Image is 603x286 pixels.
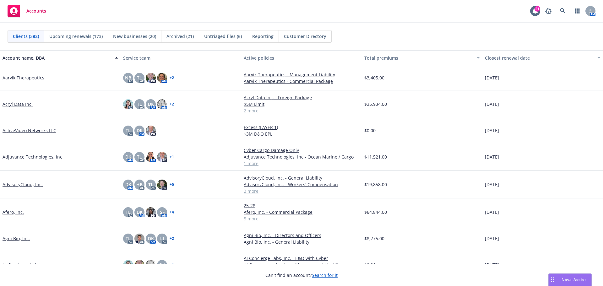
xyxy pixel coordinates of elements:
span: Can't find an account? [265,272,338,278]
a: Report a Bug [542,5,555,17]
a: ActiveVideo Networks LLC [3,127,56,134]
a: AI Concierge Labs, Inc. - Management Liability [244,262,359,268]
a: AI Concierge Labs, Inc. - E&O with Cyber [244,255,359,262]
button: Closest renewal date [482,50,603,65]
a: $5M Limit [244,101,359,107]
button: Active policies [241,50,362,65]
a: 5 more [244,215,359,222]
img: photo [123,260,133,270]
a: Afero, Inc. [3,209,24,215]
a: 1 more [244,160,359,167]
a: Adjuvance Technologies, Inc - Ocean Marine / Cargo [244,154,359,160]
img: photo [146,152,156,162]
span: [DATE] [485,127,499,134]
span: $3,405.00 [364,74,384,81]
span: Upcoming renewals (173) [49,33,103,40]
a: + 2 [170,102,174,106]
a: 2 more [244,188,359,194]
button: Total premiums [362,50,482,65]
span: NB [125,74,131,81]
div: 21 [535,6,540,12]
a: + 1 [170,155,174,159]
img: photo [134,260,144,270]
a: Agni Bio, Inc. - Directors and Officers [244,232,359,239]
a: AdvisoryCloud, Inc. [3,181,43,188]
button: Service team [121,50,241,65]
span: [DATE] [485,209,499,215]
span: [DATE] [485,101,499,107]
span: [DATE] [485,235,499,242]
a: Aarvik Therapeutics [3,74,44,81]
a: Acryl Data Inc. [3,101,33,107]
span: TL [137,154,142,160]
a: $3M D&O EPL [244,131,359,137]
a: Accounts [5,2,49,20]
a: + 2 [170,237,174,240]
div: Drag to move [549,274,557,286]
span: $0.00 [364,262,376,268]
div: Closest renewal date [485,55,594,61]
a: + 4 [170,210,174,214]
a: + 5 [170,183,174,186]
span: TL [148,181,153,188]
span: Reporting [252,33,274,40]
img: photo [134,234,144,244]
button: Nova Assist [548,273,592,286]
span: Clients (382) [13,33,39,40]
a: Aarvik Therapeutics - Commercial Package [244,78,359,84]
span: DK [159,262,165,268]
span: DK [125,154,131,160]
span: [DATE] [485,154,499,160]
span: [DATE] [485,181,499,188]
span: LI [160,235,164,242]
a: Agni Bio, Inc. - General Liability [244,239,359,245]
span: TL [126,209,131,215]
img: photo [146,207,156,217]
img: photo [146,73,156,83]
span: HB [136,181,143,188]
span: Nova Assist [562,277,586,282]
a: Acryl Data Inc. - Foreign Package [244,94,359,101]
a: Cyber Cargo Damage Only [244,147,359,154]
span: Untriaged files (6) [204,33,242,40]
span: TL [126,235,131,242]
span: $0.00 [364,127,376,134]
span: DK [148,235,154,242]
a: + 1 [170,263,174,267]
span: Customer Directory [284,33,326,40]
a: Adjuvance Technologies, Inc [3,154,62,160]
a: 2 more [244,107,359,114]
span: SF [160,209,165,215]
img: photo [157,73,167,83]
a: Search [557,5,569,17]
div: Total premiums [364,55,473,61]
span: $11,521.00 [364,154,387,160]
span: DK [148,101,154,107]
span: $8,775.00 [364,235,384,242]
span: TL [137,101,142,107]
span: New businesses (20) [113,33,156,40]
img: photo [146,260,156,270]
a: Aarvik Therapeutics - Management Liability [244,71,359,78]
span: DK [137,209,143,215]
span: $64,844.00 [364,209,387,215]
a: 25-28 [244,202,359,209]
a: AdvisoryCloud, Inc. - General Liability [244,175,359,181]
a: Switch app [571,5,584,17]
a: Excess (LAYER 1) [244,124,359,131]
span: $35,934.00 [364,101,387,107]
span: TL [137,74,142,81]
img: photo [146,126,156,136]
span: [DATE] [485,262,499,268]
a: AdvisoryCloud, Inc. - Workers' Compensation [244,181,359,188]
img: photo [157,99,167,109]
span: $19,858.00 [364,181,387,188]
a: + 2 [170,76,174,80]
span: TL [126,127,131,134]
span: DK [125,181,131,188]
div: Service team [123,55,239,61]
